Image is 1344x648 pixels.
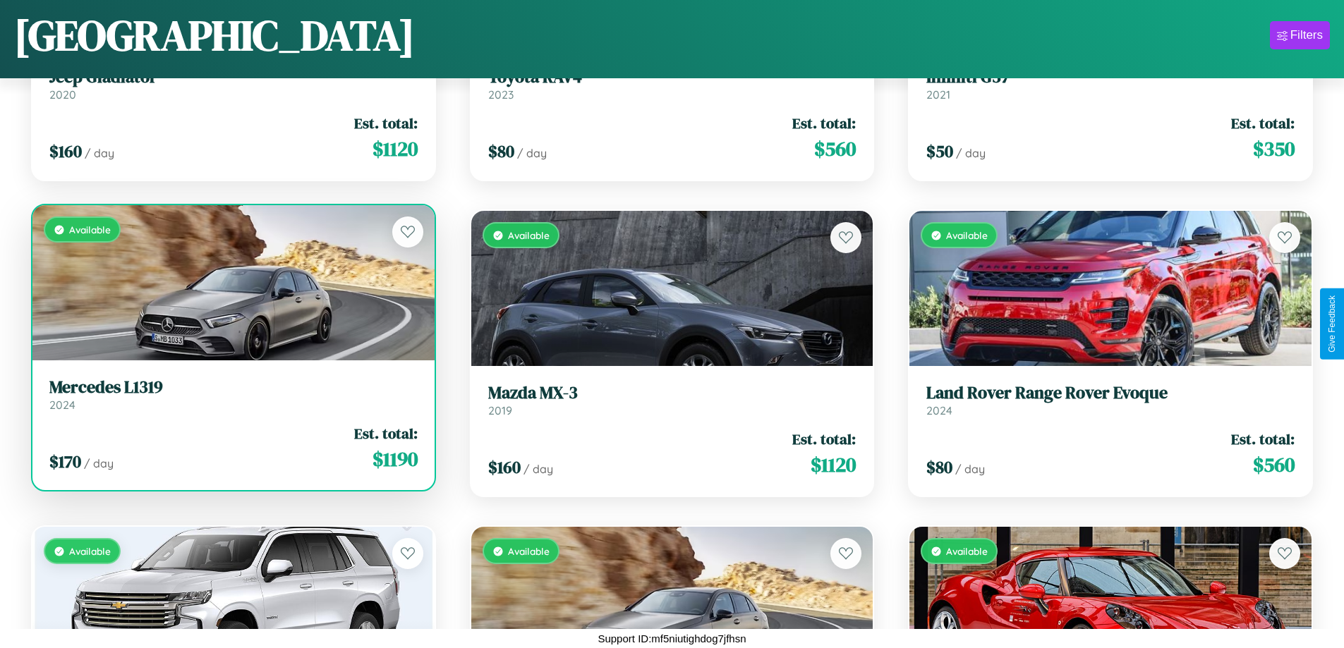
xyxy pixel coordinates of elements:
[84,456,114,470] span: / day
[926,383,1295,417] a: Land Rover Range Rover Evoque2024
[811,451,856,479] span: $ 1120
[523,462,553,476] span: / day
[926,383,1295,403] h3: Land Rover Range Rover Evoque
[85,146,114,160] span: / day
[946,545,988,557] span: Available
[926,140,953,163] span: $ 50
[1231,429,1295,449] span: Est. total:
[488,87,514,102] span: 2023
[1253,135,1295,163] span: $ 350
[49,398,75,412] span: 2024
[792,429,856,449] span: Est. total:
[946,229,988,241] span: Available
[926,456,952,479] span: $ 80
[926,403,952,417] span: 2024
[1327,295,1337,353] div: Give Feedback
[49,87,76,102] span: 2020
[69,545,111,557] span: Available
[69,224,111,236] span: Available
[49,377,418,412] a: Mercedes L13192024
[488,67,856,102] a: Toyota RAV42023
[488,403,512,417] span: 2019
[14,6,415,64] h1: [GEOGRAPHIC_DATA]
[488,383,856,403] h3: Mazda MX-3
[49,67,418,102] a: Jeep Gladiator2020
[926,67,1295,102] a: Infiniti G372021
[49,450,81,473] span: $ 170
[508,545,550,557] span: Available
[598,629,746,648] p: Support ID: mf5niutighdog7jfhsn
[488,140,514,163] span: $ 80
[956,146,986,160] span: / day
[1231,113,1295,133] span: Est. total:
[1270,21,1330,49] button: Filters
[373,445,418,473] span: $ 1190
[955,462,985,476] span: / day
[1290,28,1323,42] div: Filters
[508,229,550,241] span: Available
[373,135,418,163] span: $ 1120
[814,135,856,163] span: $ 560
[49,377,418,398] h3: Mercedes L1319
[488,456,521,479] span: $ 160
[354,423,418,444] span: Est. total:
[792,113,856,133] span: Est. total:
[517,146,547,160] span: / day
[354,113,418,133] span: Est. total:
[926,87,950,102] span: 2021
[488,383,856,417] a: Mazda MX-32019
[49,140,82,163] span: $ 160
[1253,451,1295,479] span: $ 560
